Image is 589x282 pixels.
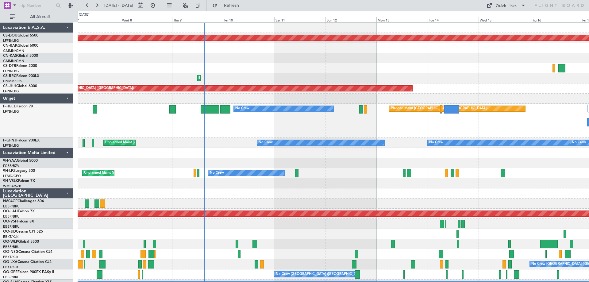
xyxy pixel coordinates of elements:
a: EBKT/KJK [3,255,18,259]
button: All Aircraft [7,12,67,22]
div: Planned Maint Lagos ([PERSON_NAME]) [199,74,263,83]
div: No Crew [259,138,273,147]
span: CN-RAK [3,44,17,48]
span: OO-WLP [3,240,18,244]
span: CS-DOU [3,34,17,37]
div: Sun 12 [325,17,377,22]
span: OO-GPE [3,270,17,274]
a: LFMD/CEQ [3,174,21,178]
a: CS-RRCFalcon 900LX [3,74,39,78]
div: No Crew [210,168,224,178]
span: 9H-VSLK [3,179,18,183]
div: Mon 13 [376,17,428,22]
span: F-HECD [3,105,17,108]
div: Tue 14 [428,17,479,22]
div: No Crew [235,104,249,113]
a: OO-LXACessna Citation CJ4 [3,260,52,264]
a: GMMN/CMN [3,59,24,63]
span: Refresh [219,3,244,8]
a: OO-JIDCessna CJ1 525 [3,230,43,234]
button: Refresh [210,1,246,10]
a: OO-NSGCessna Citation CJ4 [3,250,52,254]
div: No Crew [572,138,586,147]
div: Unplanned Maint Nice ([GEOGRAPHIC_DATA]) [84,168,157,178]
span: N604GF [3,199,17,203]
span: OO-NSG [3,250,18,254]
div: Wed 8 [121,17,172,22]
a: LFPB/LBG [3,38,19,43]
div: [DATE] [79,12,89,17]
a: N604GFChallenger 604 [3,199,44,203]
a: CN-RAKGlobal 6000 [3,44,38,48]
a: 9H-YAAGlobal 5000 [3,159,38,163]
span: OO-LAH [3,210,18,213]
a: OO-WLPGlobal 5500 [3,240,39,244]
a: EBBR/BRU [3,245,20,249]
span: OO-LXA [3,260,17,264]
div: Wed 15 [479,17,530,22]
a: GMMN/CMN [3,48,24,53]
div: Quick Links [496,3,517,9]
div: Fri 10 [223,17,274,22]
a: EBBR/BRU [3,224,20,229]
a: 9H-VSLKFalcon 7X [3,179,35,183]
span: CS-RRC [3,74,16,78]
a: LFPB/LBG [3,89,19,94]
span: All Aircraft [16,15,65,19]
div: No Crew [GEOGRAPHIC_DATA] ([GEOGRAPHIC_DATA] National) [276,270,379,279]
span: 9H-LPZ [3,169,15,173]
div: No Crew [429,138,443,147]
div: Planned Maint [GEOGRAPHIC_DATA] ([GEOGRAPHIC_DATA]) [391,104,487,113]
a: EBBR/BRU [3,214,20,219]
a: CS-DOUGlobal 6500 [3,34,38,37]
a: CN-KASGlobal 5000 [3,54,38,58]
a: LFPB/LBG [3,109,19,114]
a: FCBB/BZV [3,164,19,168]
div: Tue 7 [70,17,121,22]
span: OO-JID [3,230,16,234]
input: Trip Number [19,1,54,10]
div: Thu 9 [172,17,223,22]
button: Quick Links [483,1,529,10]
div: Thu 16 [530,17,581,22]
a: DNMM/LOS [3,79,22,83]
a: EBBR/BRU [3,204,20,209]
a: F-GPNJFalcon 900EX [3,139,40,142]
span: OO-VSF [3,220,17,223]
span: CS-JHH [3,84,16,88]
a: OO-LAHFalcon 7X [3,210,35,213]
div: Unplanned Maint [GEOGRAPHIC_DATA] ([GEOGRAPHIC_DATA]) [105,138,206,147]
a: CS-JHHGlobal 6000 [3,84,37,88]
span: 9H-YAA [3,159,17,163]
a: EBKT/KJK [3,265,18,269]
div: Sat 11 [274,17,325,22]
a: LFPB/LBG [3,69,19,73]
span: [DATE] - [DATE] [104,3,133,8]
span: CS-DTR [3,64,16,68]
a: OO-GPEFalcon 900EX EASy II [3,270,54,274]
a: LFPB/LBG [3,143,19,148]
span: F-GPNJ [3,139,16,142]
a: WMSA/SZB [3,184,21,188]
span: CN-KAS [3,54,17,58]
a: EBKT/KJK [3,234,18,239]
div: Planned Maint [GEOGRAPHIC_DATA] ([GEOGRAPHIC_DATA]) [37,84,134,93]
a: OO-VSFFalcon 8X [3,220,34,223]
a: EBBR/BRU [3,275,20,280]
a: 9H-LPZLegacy 500 [3,169,35,173]
a: CS-DTRFalcon 2000 [3,64,37,68]
a: F-HECDFalcon 7X [3,105,33,108]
